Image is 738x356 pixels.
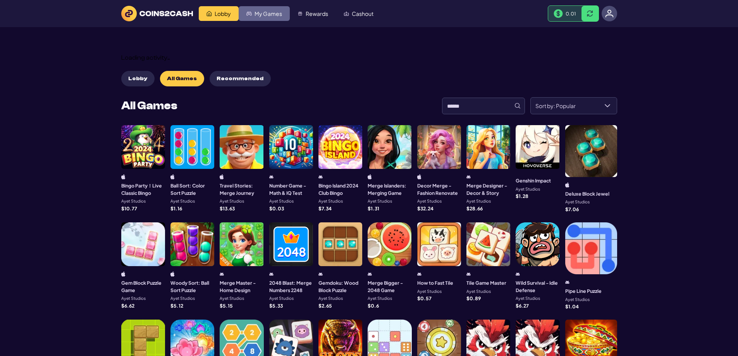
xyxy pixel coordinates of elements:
p: $ 0.57 [417,296,432,301]
p: $ 0.03 [269,206,284,211]
img: android [417,272,421,277]
a: Cashout [336,6,381,21]
p: Ayet Studios [220,199,244,203]
img: ios [121,272,126,277]
img: Rewards [298,11,303,16]
h2: All Games [121,100,177,111]
h3: Merge Islanders: Merging Game [368,182,411,196]
img: android [466,174,471,179]
img: android [318,174,323,179]
p: Ayet Studios [269,199,294,203]
p: $ 5.15 [220,303,233,308]
p: Ayet Studios [318,296,343,301]
p: $ 1.16 [170,206,182,211]
p: $ 7.34 [318,206,332,211]
h3: Wild Survival - Idle Defense [516,279,559,294]
button: Lobby [121,71,155,86]
p: Ayet Studios [565,298,590,302]
img: logo text [121,6,193,21]
h3: Genshin Impact [516,177,551,184]
img: ios [121,174,126,179]
img: ios [417,174,421,179]
div: Sort by: Popular [598,98,617,114]
p: $ 0.6 [368,303,379,308]
img: android [565,280,569,285]
img: ios [170,272,175,277]
img: android [466,272,471,277]
p: Ayet Studios [220,296,244,301]
img: android [368,272,372,277]
img: ios [170,174,175,179]
span: My Games [255,11,282,16]
button: All Games [160,71,204,86]
p: $ 6.27 [516,303,529,308]
img: Money Bill [554,9,563,18]
img: Lobby [206,11,212,16]
p: Ayet Studios [516,187,540,191]
p: Ayet Studios [466,199,491,203]
img: avatar [605,9,614,18]
h3: Travel Stories: Merge Journey [220,182,263,196]
h3: Merge Designer - Decor & Story [466,182,510,196]
p: Ayet Studios [170,199,195,203]
p: $ 6.62 [121,303,134,308]
h3: Merge Master - Home Design [220,279,263,294]
h3: Number Game - Math & IQ Test [269,182,313,196]
a: Rewards [290,6,336,21]
p: $ 13.63 [220,206,235,211]
img: android [220,272,224,277]
img: ios [368,174,372,179]
p: $ 32.24 [417,206,434,211]
h3: How to Fast Tile [417,279,453,286]
h3: Bingo Island 2024 Club Bingo [318,182,362,196]
a: My Games [239,6,290,21]
span: Cashout [352,11,373,16]
span: Rewards [306,11,328,16]
p: Ayet Studios [516,296,540,301]
h3: Decor Merge - Fashion Renovate [417,182,461,196]
p: $ 5.12 [170,303,183,308]
span: 0.01 [566,10,576,17]
img: My Games [246,11,252,16]
img: android [318,272,323,277]
h3: 2048 Blast: Merge Numbers 2248 [269,279,313,294]
h3: Merge Bigger - 2048 Game [368,279,411,294]
p: $ 0.89 [466,296,481,301]
p: Ayet Studios [565,200,590,204]
p: Ayet Studios [170,296,195,301]
h3: Bingo Party！Live Classic Bingo [121,182,165,196]
p: Ayet Studios [269,296,294,301]
div: Loading activity... [121,54,617,62]
h3: Gem Block Puzzle Game [121,279,165,294]
p: $ 10.77 [121,206,137,211]
h3: Ball Sort: Color Sort Puzzle [170,182,214,196]
p: Ayet Studios [121,296,146,301]
button: Recommended [210,71,271,86]
p: Ayet Studios [417,199,442,203]
p: Ayet Studios [466,289,491,294]
p: $ 1.31 [368,206,379,211]
a: Lobby [199,6,239,21]
p: Ayet Studios [368,199,392,203]
img: ios [220,174,224,179]
img: ios [565,182,569,187]
img: Cashout [344,11,349,16]
p: Ayet Studios [417,289,442,294]
p: $ 5.33 [269,303,283,308]
h3: Woody Sort: Ball Sort Puzzle [170,279,214,294]
p: $ 28.66 [466,206,483,211]
span: All Games [167,76,197,82]
span: Lobby [128,76,147,82]
p: $ 1.04 [565,304,579,309]
h3: Pipe Line Puzzle [565,287,602,294]
p: $ 2.65 [318,303,332,308]
span: Recommended [217,76,263,82]
p: Ayet Studios [121,199,146,203]
h3: Tile Game Master [466,279,506,286]
p: Ayet Studios [318,199,343,203]
p: $ 1.28 [516,194,528,198]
